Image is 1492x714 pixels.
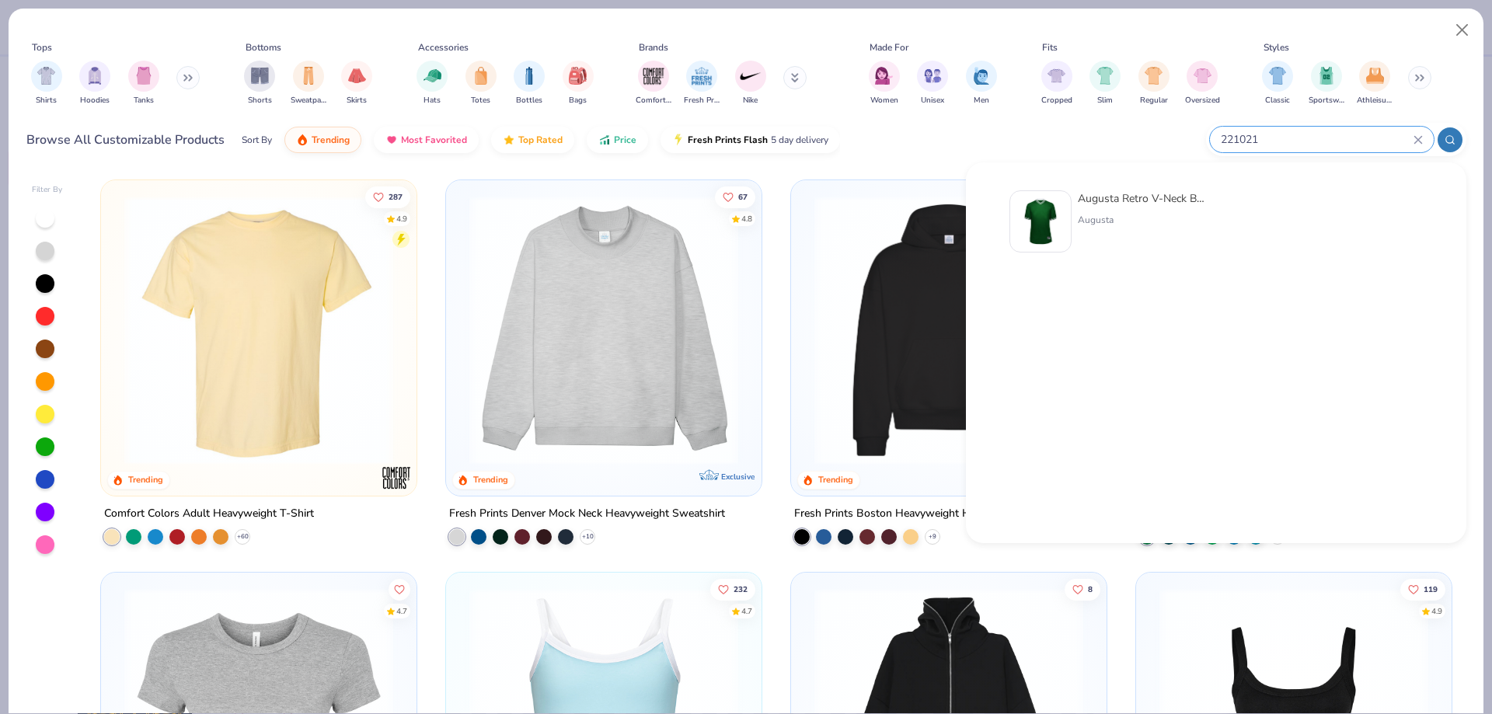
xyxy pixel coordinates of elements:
[37,67,55,85] img: Shirts Image
[966,61,997,106] button: filter button
[807,196,1091,465] img: 91acfc32-fd48-4d6b-bdad-a4c1a30ac3fc
[1219,131,1414,148] input: Try "T-Shirt"
[417,61,448,106] div: filter for Hats
[563,61,594,106] div: filter for Bags
[514,61,545,106] div: filter for Bottles
[1089,61,1121,106] button: filter button
[1448,16,1477,45] button: Close
[389,578,411,600] button: Like
[636,61,671,106] button: filter button
[291,61,326,106] button: filter button
[1309,95,1344,106] span: Sportswear
[684,61,720,106] div: filter for Fresh Prints
[875,67,893,85] img: Women Image
[1041,61,1072,106] button: filter button
[32,40,52,54] div: Tops
[1431,605,1442,617] div: 4.9
[636,95,671,106] span: Comfort Colors
[684,61,720,106] button: filter button
[251,67,269,85] img: Shorts Image
[1309,61,1344,106] div: filter for Sportswear
[738,193,748,200] span: 67
[1048,67,1065,85] img: Cropped Image
[563,61,594,106] button: filter button
[1185,95,1220,106] span: Oversized
[929,532,936,542] span: + 9
[86,67,103,85] img: Hoodies Image
[870,40,908,54] div: Made For
[587,127,648,153] button: Price
[449,504,725,524] div: Fresh Prints Denver Mock Neck Heavyweight Sweatshirt
[366,186,411,207] button: Like
[1041,61,1072,106] div: filter for Cropped
[418,40,469,54] div: Accessories
[684,95,720,106] span: Fresh Prints
[521,67,538,85] img: Bottles Image
[503,134,515,146] img: TopRated.gif
[921,95,944,106] span: Unisex
[1400,578,1445,600] button: Like
[242,133,272,147] div: Sort By
[80,95,110,106] span: Hoodies
[614,134,636,146] span: Price
[465,61,497,106] button: filter button
[569,67,586,85] img: Bags Image
[1318,67,1335,85] img: Sportswear Image
[424,95,441,106] span: Hats
[1309,61,1344,106] button: filter button
[1138,61,1170,106] div: filter for Regular
[966,61,997,106] div: filter for Men
[743,95,758,106] span: Nike
[246,40,281,54] div: Bottoms
[1357,61,1393,106] div: filter for Athleisure
[300,67,317,85] img: Sweatpants Image
[36,95,57,106] span: Shirts
[117,196,401,465] img: 029b8af0-80e6-406f-9fdc-fdf898547912
[734,585,748,593] span: 232
[739,64,762,88] img: Nike Image
[1138,61,1170,106] button: filter button
[974,95,989,106] span: Men
[642,64,665,88] img: Comfort Colors Image
[710,578,755,600] button: Like
[462,196,746,465] img: f5d85501-0dbb-4ee4-b115-c08fa3845d83
[917,61,948,106] div: filter for Unisex
[32,184,63,196] div: Filter By
[1264,40,1289,54] div: Styles
[312,134,350,146] span: Trending
[661,127,840,153] button: Fresh Prints Flash5 day delivery
[794,504,997,524] div: Fresh Prints Boston Heavyweight Hoodie
[1088,585,1093,593] span: 8
[401,134,467,146] span: Most Favorited
[417,61,448,106] button: filter button
[1269,67,1287,85] img: Classic Image
[746,196,1030,465] img: a90f7c54-8796-4cb2-9d6e-4e9644cfe0fe
[514,61,545,106] button: filter button
[374,127,479,153] button: Most Favorited
[348,67,366,85] img: Skirts Image
[1366,67,1384,85] img: Athleisure Image
[741,605,752,617] div: 4.7
[471,95,490,106] span: Totes
[1262,61,1293,106] button: filter button
[1041,95,1072,106] span: Cropped
[672,134,685,146] img: flash.gif
[237,532,249,542] span: + 60
[128,61,159,106] div: filter for Tanks
[735,61,766,106] div: filter for Nike
[582,532,594,542] span: + 10
[1089,61,1121,106] div: filter for Slim
[924,67,942,85] img: Unisex Image
[135,67,152,85] img: Tanks Image
[1078,213,1208,227] div: Augusta
[79,61,110,106] button: filter button
[688,134,768,146] span: Fresh Prints Flash
[389,193,403,200] span: 287
[869,61,900,106] div: filter for Women
[465,61,497,106] div: filter for Totes
[134,95,154,106] span: Tanks
[341,61,372,106] button: filter button
[1016,197,1065,246] img: bd841bdf-fb10-4456-86b0-19c9ad855866
[1097,95,1113,106] span: Slim
[1194,67,1211,85] img: Oversized Image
